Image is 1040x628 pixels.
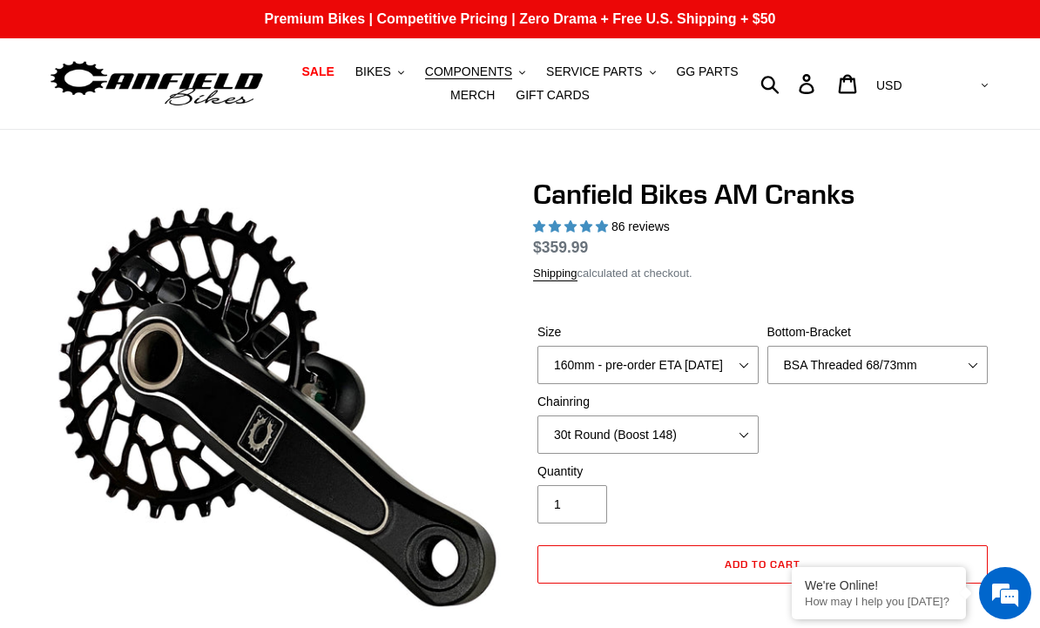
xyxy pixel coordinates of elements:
[805,595,953,608] p: How may I help you today?
[533,267,577,281] a: Shipping
[533,178,992,211] h1: Canfield Bikes AM Cranks
[537,545,988,584] button: Add to cart
[301,64,334,79] span: SALE
[533,265,992,282] div: calculated at checkout.
[537,323,759,341] label: Size
[48,57,266,111] img: Canfield Bikes
[537,60,664,84] button: SERVICE PARTS
[355,64,391,79] span: BIKES
[537,393,759,411] label: Chainring
[416,60,534,84] button: COMPONENTS
[533,239,588,256] span: $359.99
[533,219,611,233] span: 4.97 stars
[425,64,512,79] span: COMPONENTS
[442,84,503,107] a: MERCH
[537,463,759,481] label: Quantity
[676,64,738,79] span: GG PARTS
[347,60,413,84] button: BIKES
[805,578,953,592] div: We're Online!
[611,219,670,233] span: 86 reviews
[516,88,590,103] span: GIFT CARDS
[725,557,800,571] span: Add to cart
[450,88,495,103] span: MERCH
[667,60,746,84] a: GG PARTS
[546,64,642,79] span: SERVICE PARTS
[767,323,989,341] label: Bottom-Bracket
[507,84,598,107] a: GIFT CARDS
[293,60,342,84] a: SALE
